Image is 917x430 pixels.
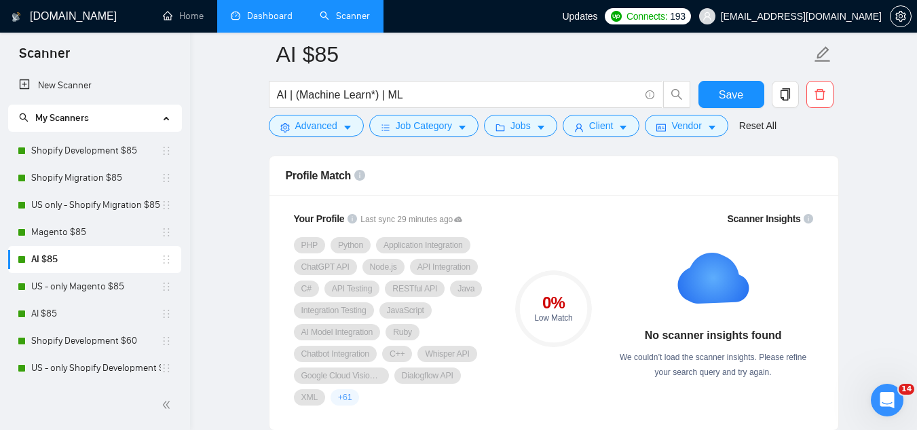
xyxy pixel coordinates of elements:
[515,295,592,311] div: 0 %
[31,137,161,164] a: Shopify Development $85
[457,283,474,294] span: Java
[645,115,728,137] button: idcardVendorcaret-down
[295,118,337,133] span: Advanced
[301,262,350,272] span: ChatGPT API
[301,348,369,359] span: Chatbot Integration
[31,355,161,382] a: US - only Shopify Development $85
[343,122,352,132] span: caret-down
[390,348,405,359] span: C++
[301,370,381,381] span: Google Cloud Vision API
[510,118,531,133] span: Jobs
[495,122,505,132] span: folder
[301,283,312,294] span: C#
[8,327,181,355] li: Shopify Development $60
[31,327,161,355] a: Shopify Development $60
[161,145,172,156] span: holder
[231,10,293,22] a: dashboardDashboard
[161,308,172,319] span: holder
[8,43,81,72] span: Scanner
[161,173,172,183] span: holder
[8,137,181,164] li: Shopify Development $85
[369,115,479,137] button: barsJob Categorycaret-down
[8,355,181,382] li: US - only Shopify Development $85
[670,9,685,24] span: 193
[276,37,811,71] input: Scanner name...
[626,9,667,24] span: Connects:
[387,305,424,316] span: JavaScript
[31,300,161,327] a: AI $85
[574,122,584,132] span: user
[19,112,89,124] span: My Scanners
[35,112,89,124] span: My Scanners
[396,118,452,133] span: Job Category
[392,283,437,294] span: RESTful API
[320,10,370,22] a: searchScanner
[656,122,666,132] span: idcard
[360,213,462,226] span: Last sync 29 minutes ago
[31,192,161,219] a: US only - Shopify Migration $85
[381,122,390,132] span: bars
[814,46,831,63] span: edit
[562,11,597,22] span: Updates
[484,115,557,137] button: folderJobscaret-down
[563,115,640,137] button: userClientcaret-down
[161,363,172,374] span: holder
[161,200,172,211] span: holder
[161,254,172,265] span: holder
[645,329,782,341] strong: No scanner insights found
[739,118,776,133] a: Reset All
[536,122,546,132] span: caret-down
[12,6,21,28] img: logo
[645,90,654,99] span: info-circle
[515,314,592,322] div: Low Match
[348,214,357,223] span: info-circle
[772,81,799,108] button: copy
[727,214,800,223] span: Scanner Insights
[8,246,181,273] li: AI $85
[31,246,161,273] a: AI $85
[277,86,639,103] input: Search Freelance Jobs...
[301,327,373,338] span: AI Model Integration
[354,170,365,181] span: info-circle
[719,86,743,103] span: Save
[890,11,912,22] a: setting
[294,213,345,224] span: Your Profile
[161,336,172,346] span: holder
[618,122,628,132] span: caret-down
[393,327,412,338] span: Ruby
[31,164,161,192] a: Shopify Migration $85
[162,398,175,412] span: double-left
[772,88,798,101] span: copy
[31,219,161,246] a: Magento $85
[338,240,363,251] span: Python
[457,122,467,132] span: caret-down
[899,384,914,395] span: 14
[890,5,912,27] button: setting
[402,370,453,381] span: Dialogflow API
[8,72,181,99] li: New Scanner
[338,392,352,403] span: + 61
[163,10,204,22] a: homeHome
[589,118,614,133] span: Client
[301,305,367,316] span: Integration Testing
[664,88,690,101] span: search
[8,164,181,192] li: Shopify Migration $85
[671,118,701,133] span: Vendor
[804,214,813,223] span: info-circle
[611,11,622,22] img: upwork-logo.png
[383,240,463,251] span: Application Integration
[425,348,469,359] span: Whisper API
[807,88,833,101] span: delete
[286,170,352,181] span: Profile Match
[301,240,318,251] span: PHP
[806,81,834,108] button: delete
[703,12,712,21] span: user
[19,72,170,99] a: New Scanner
[871,384,903,416] iframe: Intercom live chat
[698,81,764,108] button: Save
[19,113,29,122] span: search
[417,262,470,272] span: API Integration
[161,227,172,238] span: holder
[370,262,397,272] span: Node.js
